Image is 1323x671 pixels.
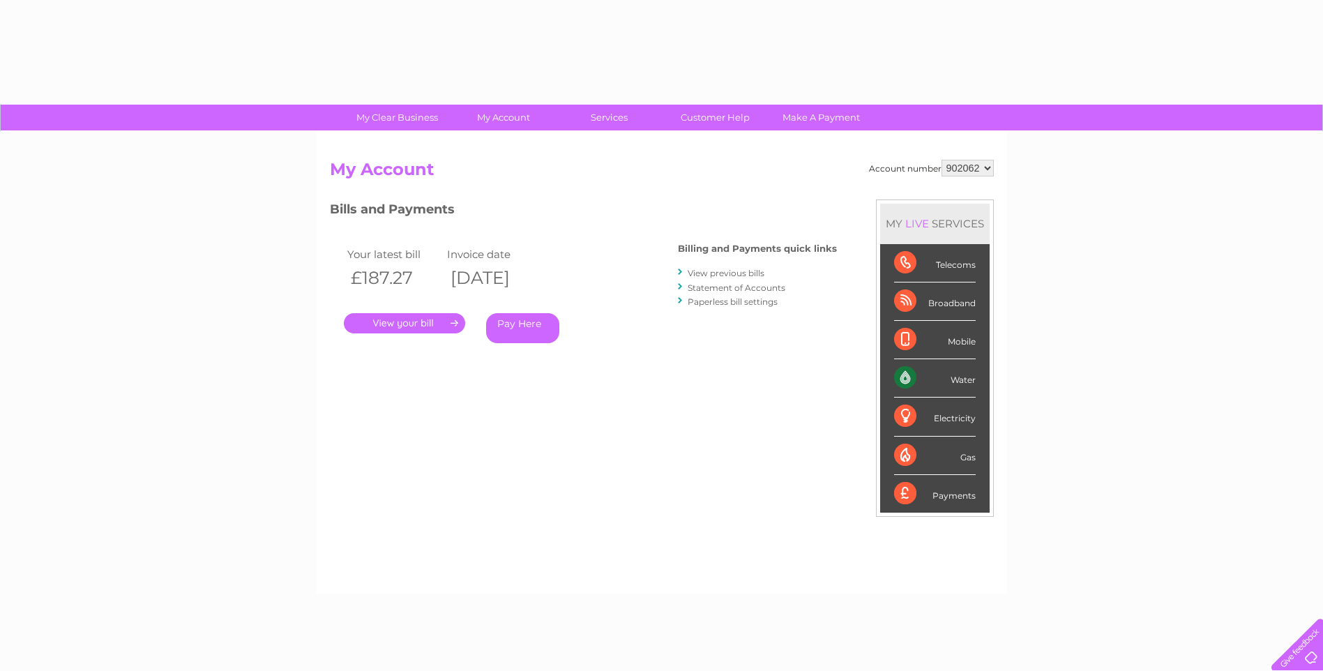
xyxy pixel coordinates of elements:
[688,268,764,278] a: View previous bills
[552,105,667,130] a: Services
[444,245,544,264] td: Invoice date
[330,199,837,224] h3: Bills and Payments
[344,313,465,333] a: .
[444,264,544,292] th: [DATE]
[658,105,773,130] a: Customer Help
[330,160,994,186] h2: My Account
[486,313,559,343] a: Pay Here
[678,243,837,254] h4: Billing and Payments quick links
[894,244,976,282] div: Telecoms
[446,105,561,130] a: My Account
[894,475,976,513] div: Payments
[344,245,444,264] td: Your latest bill
[764,105,879,130] a: Make A Payment
[340,105,455,130] a: My Clear Business
[894,398,976,436] div: Electricity
[894,282,976,321] div: Broadband
[869,160,994,176] div: Account number
[344,264,444,292] th: £187.27
[880,204,990,243] div: MY SERVICES
[688,282,785,293] a: Statement of Accounts
[894,359,976,398] div: Water
[894,321,976,359] div: Mobile
[688,296,778,307] a: Paperless bill settings
[894,437,976,475] div: Gas
[902,217,932,230] div: LIVE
